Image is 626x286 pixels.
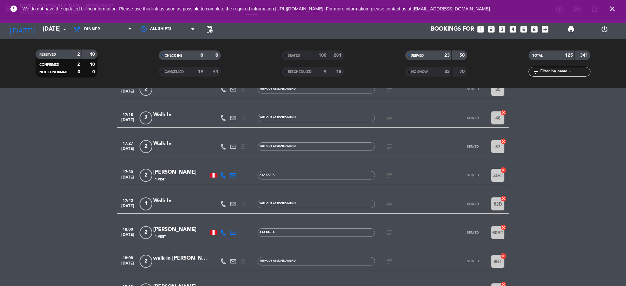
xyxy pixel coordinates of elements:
strong: 0 [216,53,219,58]
strong: 10 [90,52,96,57]
strong: 70 [459,69,466,74]
strong: 100 [319,53,326,58]
span: CONFIRMED [39,63,59,66]
i: cancel [500,138,507,145]
i: close [608,5,616,13]
i: subject [386,171,394,179]
i: looks_3 [498,25,506,34]
i: arrow_drop_down [61,25,68,33]
i: subject [386,257,394,265]
i: exit_to_app [240,144,246,150]
span: SERVED [467,173,479,177]
strong: 19 [198,69,203,74]
span: Without assigned menu [260,88,296,90]
span: CANCELLED [165,70,184,74]
i: add_box [541,25,549,34]
i: looks_6 [530,25,539,34]
i: power_settings_new [601,25,608,33]
span: 2 [140,169,152,182]
span: [DATE] [120,175,136,183]
i: subject [386,143,394,150]
div: Walk In [153,111,209,119]
span: SERVED [467,259,479,263]
span: SERVED [467,202,479,206]
span: 17:27 [120,139,136,147]
span: [DATE] [120,204,136,211]
span: NOT CONFIRMED [39,71,67,74]
span: Dinner [84,27,100,32]
a: [URL][DOMAIN_NAME] [275,6,323,11]
span: SERVED [467,116,479,120]
i: subject [386,85,394,93]
strong: 44 [213,69,219,74]
span: Without assigned menu [260,145,296,148]
i: looks_4 [509,25,517,34]
span: 2 [140,111,152,124]
div: [PERSON_NAME] [153,225,209,234]
div: LOG OUT [588,20,621,39]
button: SERVED [456,197,489,210]
span: 17:18 [120,110,136,118]
i: looks_two [487,25,496,34]
button: SERVED [456,226,489,239]
button: SERVED [456,169,489,182]
div: Walk In [153,197,209,205]
button: SERVED [456,83,489,96]
i: exit_to_app [240,86,246,92]
span: 1 Visit [155,177,166,182]
strong: 0 [78,70,80,74]
div: Walk In [153,139,209,148]
strong: 0 [201,53,203,58]
i: subject [386,114,394,122]
span: SERVED [411,54,424,57]
span: 18:08 [120,254,136,261]
i: looks_one [476,25,485,34]
strong: 33 [444,69,450,74]
span: A la carta [260,231,275,234]
button: SERVED [456,255,489,268]
i: subject [386,200,394,208]
span: We do not have the updated billing information. Please use this link as soon as possible to compl... [22,6,490,11]
span: print [567,25,575,33]
i: cancel [500,167,507,173]
span: pending_actions [205,25,213,33]
button: SERVED [456,111,489,124]
i: cancel [500,253,507,259]
span: 18:00 [120,225,136,233]
span: [DATE] [120,89,136,97]
span: RESERVED [39,53,56,56]
button: SERVED [456,140,489,153]
span: [DATE] [120,233,136,240]
span: Without assigned menu [260,202,296,205]
div: [PERSON_NAME] [153,168,209,177]
i: exit_to_app [240,115,246,121]
span: Without assigned menu [260,260,296,262]
span: 1 [140,197,152,210]
span: 2 [140,226,152,239]
input: Filter by name... [540,68,590,75]
strong: 2 [77,52,80,57]
span: SERVED [467,145,479,148]
i: cancel [500,195,507,202]
span: 1 Visit [155,234,166,239]
span: RESCHEDULED [288,70,312,74]
strong: 50 [459,53,466,58]
i: exit_to_app [240,258,246,264]
strong: 18 [336,69,343,74]
span: Bookings for [431,26,474,33]
span: CHECK INS [165,54,183,57]
strong: 10 [90,62,96,67]
span: Without assigned menu [260,116,296,119]
i: cancel [500,109,507,116]
i: cancel [500,224,507,231]
div: walk in [PERSON_NAME] [153,254,209,263]
strong: 341 [580,53,589,58]
span: 17:30 [120,168,136,175]
strong: 9 [324,69,326,74]
strong: 125 [565,53,573,58]
i: error [10,5,18,13]
strong: 2 [77,62,80,67]
span: [DATE] [120,261,136,269]
i: subject [386,229,394,236]
span: 2 [140,255,152,268]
